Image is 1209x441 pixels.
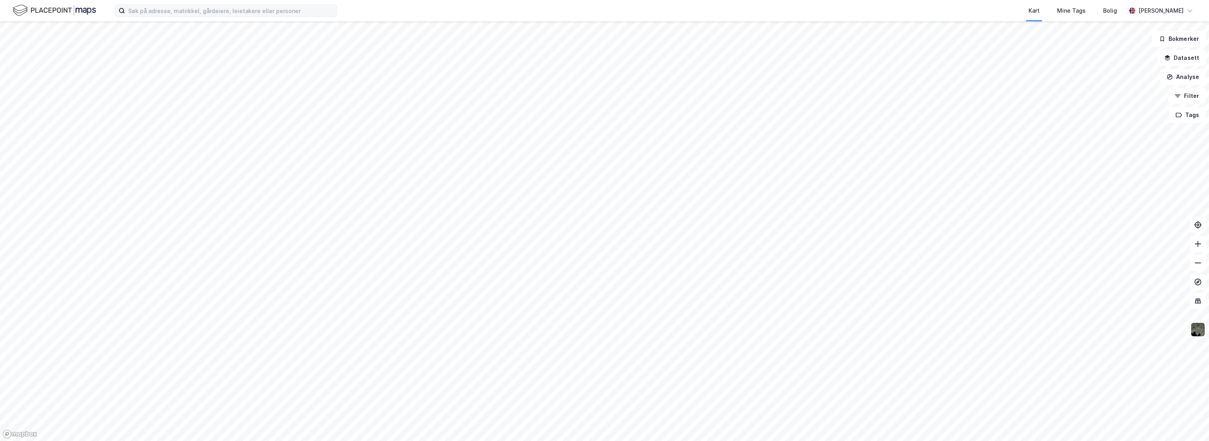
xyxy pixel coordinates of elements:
img: logo.f888ab2527a4732fd821a326f86c7f29.svg [13,4,96,17]
input: Søk på adresse, matrikkel, gårdeiere, leietakere eller personer [125,5,337,17]
div: Mine Tags [1057,6,1086,15]
div: [PERSON_NAME] [1138,6,1184,15]
div: Bolig [1103,6,1117,15]
div: Kontrollprogram for chat [1169,403,1209,441]
div: Kart [1029,6,1040,15]
iframe: Chat Widget [1169,403,1209,441]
